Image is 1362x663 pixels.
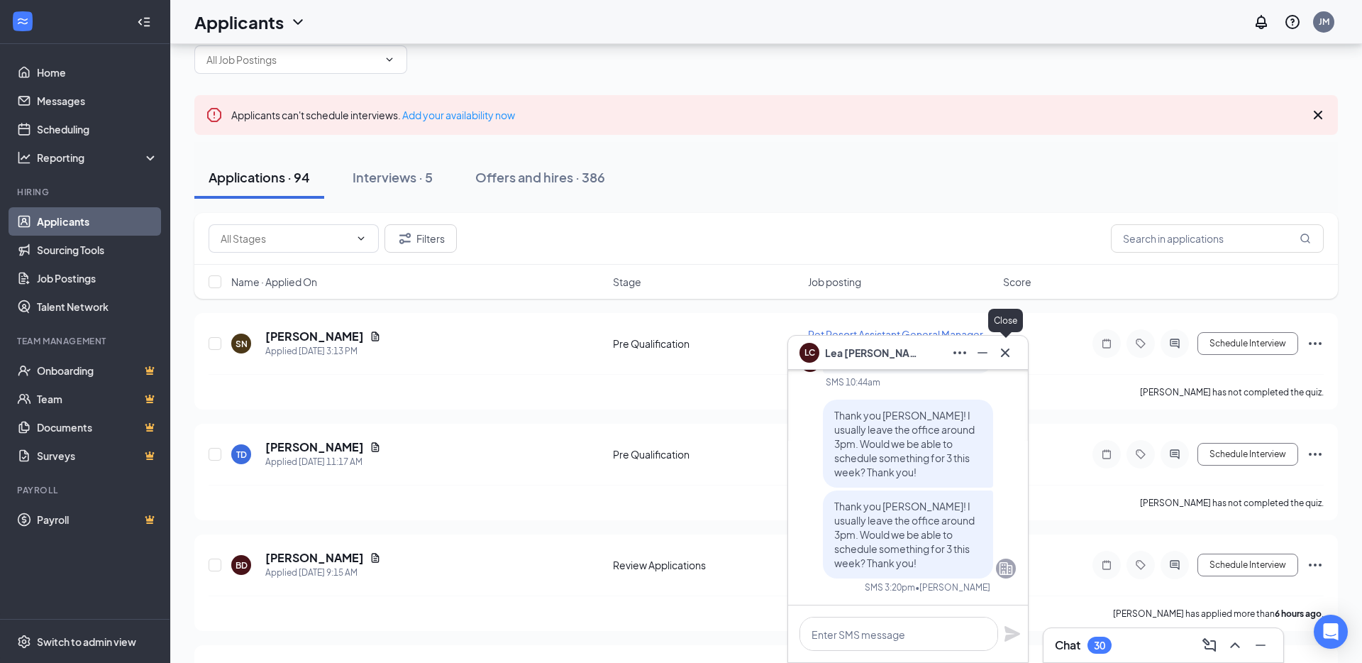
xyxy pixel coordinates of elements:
[1111,224,1324,253] input: Search in applications
[951,344,968,361] svg: Ellipses
[865,581,915,593] div: SMS 3:20pm
[1098,449,1115,460] svg: Note
[397,230,414,247] svg: Filter
[236,449,247,461] div: TD
[231,275,317,289] span: Name · Applied On
[1098,338,1115,349] svg: Note
[231,109,515,121] span: Applicants can't schedule interviews.
[475,168,605,186] div: Offers and hires · 386
[994,341,1017,364] button: Cross
[613,275,641,289] span: Stage
[37,264,158,292] a: Job Postings
[834,500,975,569] span: Thank you [PERSON_NAME]! I usually leave the office around 3pm. Would we be able to schedule some...
[808,275,861,289] span: Job posting
[1227,637,1244,654] svg: ChevronUp
[915,581,990,593] span: • [PERSON_NAME]
[1310,106,1327,124] svg: Cross
[265,550,364,566] h5: [PERSON_NAME]
[17,484,155,496] div: Payroll
[37,115,158,143] a: Scheduling
[1284,13,1301,31] svg: QuestionInfo
[17,635,31,649] svg: Settings
[37,150,159,165] div: Reporting
[206,106,223,124] svg: Error
[370,442,381,453] svg: Document
[808,328,983,341] span: Pet Resort Assistant General Manager
[37,207,158,236] a: Applicants
[1314,615,1348,649] div: Open Intercom Messenger
[265,344,381,358] div: Applied [DATE] 3:13 PM
[17,186,155,198] div: Hiring
[1201,637,1218,654] svg: ComposeMessage
[355,233,367,244] svg: ChevronDown
[1113,608,1324,620] p: [PERSON_NAME] has applied more than .
[137,15,151,29] svg: Collapse
[1098,559,1115,571] svg: Note
[236,338,248,350] div: SN
[971,341,994,364] button: Minimize
[1253,13,1270,31] svg: Notifications
[37,87,158,115] a: Messages
[1140,386,1324,398] p: [PERSON_NAME] has not completed the quiz.
[1004,625,1021,642] svg: Plane
[37,413,158,442] a: DocumentsCrown
[402,109,515,121] a: Add your availability now
[16,14,30,28] svg: WorkstreamLogo
[265,439,364,455] h5: [PERSON_NAME]
[37,236,158,264] a: Sourcing Tools
[948,341,971,364] button: Ellipses
[1307,446,1324,463] svg: Ellipses
[353,168,433,186] div: Interviews · 5
[1094,640,1105,652] div: 30
[1307,335,1324,352] svg: Ellipses
[206,52,378,67] input: All Job Postings
[221,231,350,246] input: All Stages
[826,376,880,388] div: SMS 10:44am
[37,58,158,87] a: Home
[384,224,457,253] button: Filter Filters
[1224,634,1246,657] button: ChevronUp
[834,409,975,478] span: Thank you [PERSON_NAME]! I usually leave the office around 3pm. Would we be able to schedule some...
[1166,338,1183,349] svg: ActiveChat
[265,329,364,344] h5: [PERSON_NAME]
[613,447,799,461] div: Pre Qualification
[370,552,381,564] svg: Document
[265,566,381,580] div: Applied [DATE] 9:15 AM
[1132,449,1149,460] svg: Tag
[1252,637,1269,654] svg: Minimize
[997,344,1014,361] svg: Cross
[1166,559,1183,571] svg: ActiveChat
[1275,608,1322,619] b: 6 hours ago
[1249,634,1272,657] button: Minimize
[265,455,381,469] div: Applied [DATE] 11:17 AM
[1166,449,1183,460] svg: ActiveChat
[1198,634,1221,657] button: ComposeMessage
[37,385,158,413] a: TeamCrown
[1197,332,1298,355] button: Schedule Interview
[1197,443,1298,466] button: Schedule Interview
[1140,497,1324,509] p: [PERSON_NAME] has not completed the quiz.
[1300,233,1311,244] svg: MagnifyingGlass
[1307,557,1324,574] svg: Ellipses
[988,309,1023,332] div: Close
[825,345,924,361] span: Lea [PERSON_NAME]
[384,54,395,65] svg: ChevronDown
[1132,338,1149,349] svg: Tag
[997,560,1014,577] svg: Company
[37,505,158,534] a: PayrollCrown
[37,442,158,470] a: SurveysCrown
[1132,559,1149,571] svg: Tag
[1003,275,1031,289] span: Score
[289,13,306,31] svg: ChevronDown
[17,335,155,347] div: Team Management
[613,336,799,351] div: Pre Qualification
[613,558,799,572] div: Review Applications
[37,635,136,649] div: Switch to admin view
[1197,554,1298,576] button: Schedule Interview
[17,150,31,165] svg: Analysis
[974,344,991,361] svg: Minimize
[37,292,158,321] a: Talent Network
[194,10,284,34] h1: Applicants
[1319,16,1329,28] div: JM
